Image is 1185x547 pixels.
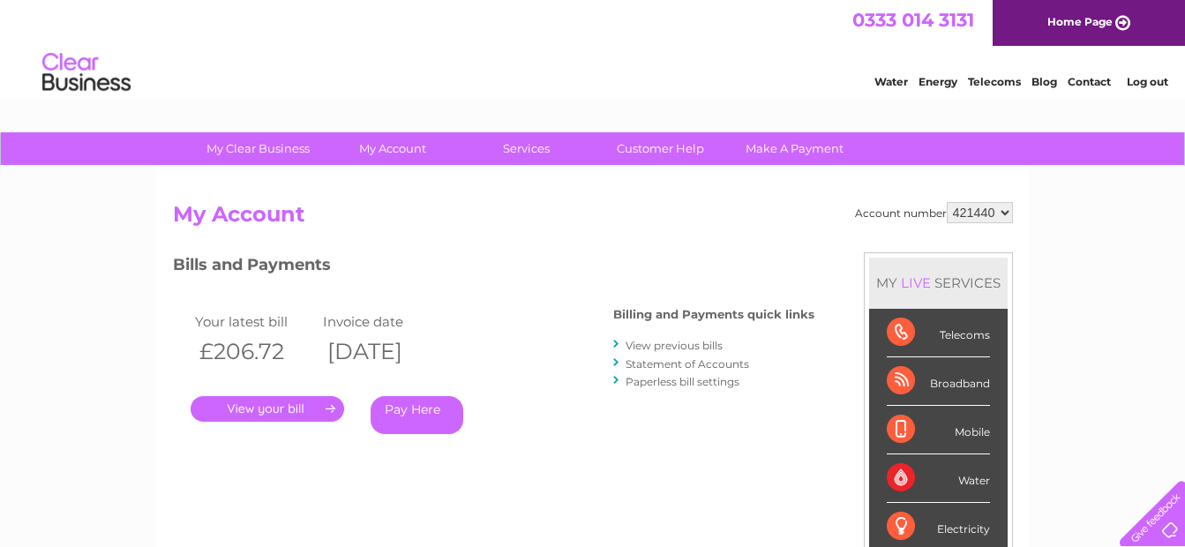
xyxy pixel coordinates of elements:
a: Contact [1068,75,1111,88]
a: Pay Here [371,396,463,434]
a: Paperless bill settings [626,375,739,388]
a: Customer Help [588,132,733,165]
a: Telecoms [968,75,1021,88]
a: Services [454,132,599,165]
th: £206.72 [191,333,319,370]
div: Water [887,454,990,503]
div: Telecoms [887,309,990,357]
h4: Billing and Payments quick links [613,308,814,321]
a: My Clear Business [185,132,331,165]
td: Your latest bill [191,310,319,333]
a: 0333 014 3131 [852,9,974,31]
img: logo.png [41,46,131,100]
div: Mobile [887,406,990,454]
a: Energy [919,75,957,88]
div: Broadband [887,357,990,406]
a: My Account [319,132,465,165]
a: Statement of Accounts [626,357,749,371]
th: [DATE] [319,333,446,370]
td: Invoice date [319,310,446,333]
a: . [191,396,344,422]
a: Log out [1127,75,1168,88]
a: Make A Payment [722,132,867,165]
a: View previous bills [626,339,723,352]
h2: My Account [173,202,1013,236]
div: Account number [855,202,1013,223]
a: Water [874,75,908,88]
div: MY SERVICES [869,258,1008,308]
h3: Bills and Payments [173,252,814,283]
a: Blog [1031,75,1057,88]
div: LIVE [897,274,934,291]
